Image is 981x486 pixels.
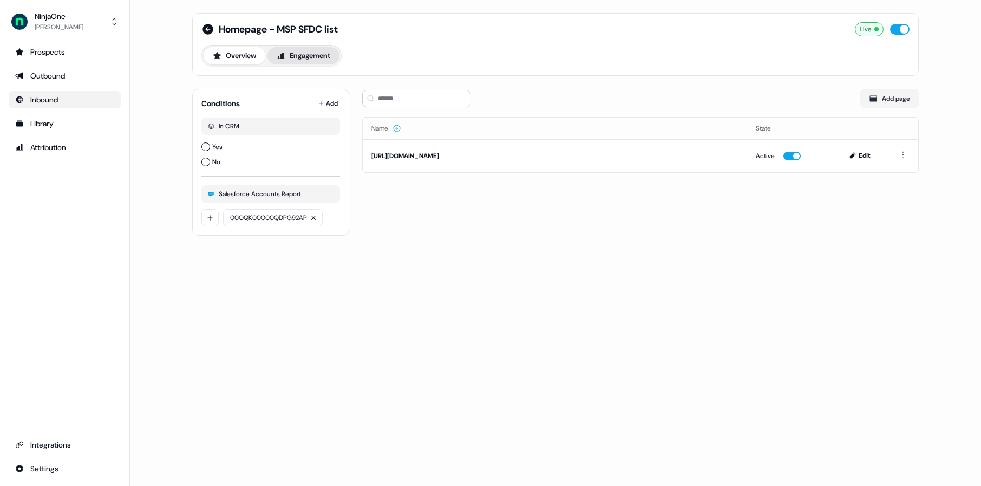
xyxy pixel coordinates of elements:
[9,436,121,453] a: Go to integrations
[855,22,884,36] div: Live
[219,190,301,198] div: Salesforce Accounts Report
[371,151,738,161] div: [URL][DOMAIN_NAME]
[842,153,879,161] a: Edit
[201,141,340,152] label: Yes
[9,9,121,35] button: NinjaOne[PERSON_NAME]
[201,157,340,167] label: No
[756,123,825,134] div: State
[15,94,114,105] div: Inbound
[15,463,114,474] div: Settings
[756,151,775,161] div: Active
[860,89,919,108] button: Add page
[316,96,340,111] button: Add
[204,47,265,64] button: Overview
[9,67,121,85] a: Go to outbound experience
[15,47,114,57] div: Prospects
[230,215,307,221] span: 00OQK00000QDPG92AP
[842,149,879,162] button: Edit
[35,22,83,33] div: [PERSON_NAME]
[201,98,240,109] div: Conditions
[15,439,114,450] div: Integrations
[371,119,401,138] button: Name
[219,122,239,131] div: In CRM
[15,70,114,81] div: Outbound
[219,23,338,36] span: Homepage - MSP SFDC list
[9,91,121,108] a: Go to Inbound
[201,158,210,166] button: No
[9,460,121,477] a: Go to integrations
[9,115,121,132] a: Go to templates
[15,142,114,153] div: Attribution
[201,142,210,151] button: Yes
[9,139,121,156] a: Go to attribution
[9,43,121,61] a: Go to prospects
[267,47,339,64] button: Engagement
[15,118,114,129] div: Library
[35,11,83,22] div: NinjaOne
